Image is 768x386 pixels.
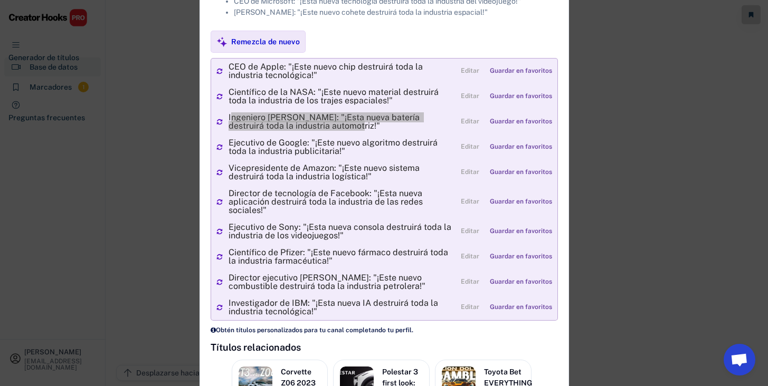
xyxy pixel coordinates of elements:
font: Guardar en favoritos [490,278,552,285]
font: Editar [461,118,479,125]
font: Obtén títulos personalizados para tu canal completando tu perfil. [216,326,413,334]
font: Director ejecutivo [PERSON_NAME]: "¡Este nuevo combustible destruirá toda la industria petrolera!" [229,273,425,291]
font: Científico de la NASA: "¡Este nuevo material destruirá toda la industria de los trajes espaciales!" [229,87,441,105]
font: Guardar en favoritos [490,303,552,311]
font: Editar [461,198,479,205]
font: Guardar en favoritos [490,143,552,150]
font: Guardar en favoritos [490,168,552,176]
font: Editar [461,168,479,176]
font: Científico de Pfizer: "¡Este nuevo fármaco destruirá toda la industria farmacéutica!" [229,247,450,266]
font: CEO de Apple: "¡Este nuevo chip destruirá toda la industria tecnológica!" [229,62,425,80]
font: Investigador de IBM: "¡Esta nueva IA destruirá toda la industria tecnológica!" [229,298,440,316]
font: Editar [461,253,479,260]
font: Editar [461,227,479,235]
a: Chat abierto [724,344,755,375]
font: [PERSON_NAME]: "¡Este nuevo cohete destruirá toda la industria espacial!" [234,8,488,16]
font: Guardar en favoritos [490,253,552,260]
font: Editar [461,143,479,150]
font: Editar [461,303,479,311]
font: Guardar en favoritos [490,118,552,125]
img: MagicMajor%20%28Purple%29.svg [216,36,227,47]
font: Ingeniero [PERSON_NAME]: "¡Esta nueva batería destruirá toda la industria automotriz!" [229,112,422,131]
font: Editar [461,67,479,74]
font: Guardar en favoritos [490,92,552,100]
font: Títulos relacionados [211,342,301,353]
font: Director de tecnología de Facebook: "¡Esta nueva aplicación destruirá toda la industria de las re... [229,188,425,215]
font: Ejecutivo de Google: "¡Este nuevo algoritmo destruirá toda la industria publicitaria!" [229,138,440,156]
font: Editar [461,92,479,100]
font: Guardar en favoritos [490,67,552,74]
font: Remezcla de nuevo [231,37,300,46]
font: Vicepresidente de Amazon: "¡Este nuevo sistema destruirá toda la industria logística!" [229,163,422,181]
font: Editar [461,278,479,285]
font: Guardar en favoritos [490,227,552,235]
font: Ejecutivo de Sony: "¡Esta nueva consola destruirá toda la industria de los videojuegos!" [229,222,453,240]
font: Guardar en favoritos [490,198,552,205]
